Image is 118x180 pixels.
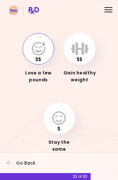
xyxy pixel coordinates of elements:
div: Lose a few pounds [20,69,57,84]
div: Gain healthy weight [62,69,98,84]
span: Go Back [16,160,36,165]
img: RxDiet [9,6,39,15]
button: Go Back [7,156,44,170]
div: Stay the same [41,139,77,153]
